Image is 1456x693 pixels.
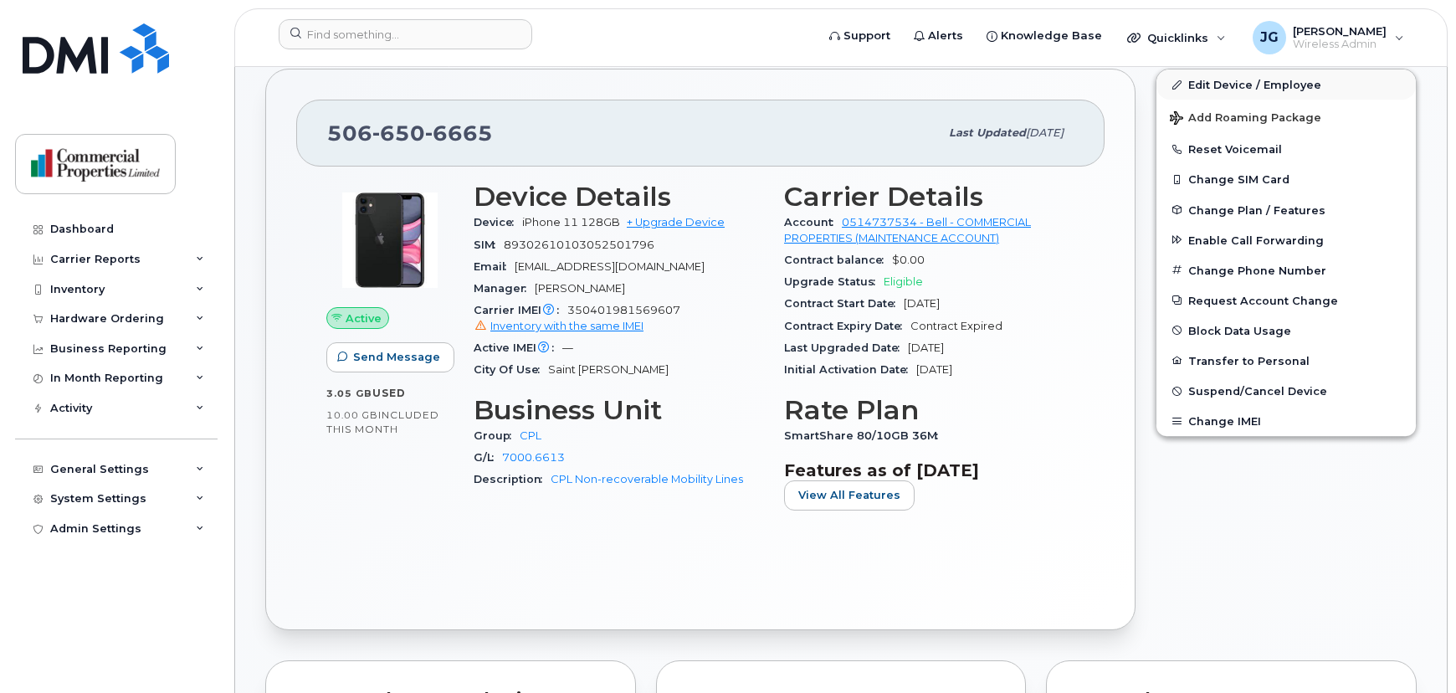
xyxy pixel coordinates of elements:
[784,363,916,376] span: Initial Activation Date
[490,320,643,332] span: Inventory with the same IMEI
[1156,376,1416,406] button: Suspend/Cancel Device
[474,320,643,332] a: Inventory with the same IMEI
[1115,21,1238,54] div: Quicklinks
[1156,406,1416,436] button: Change IMEI
[474,451,502,464] span: G/L
[784,341,908,354] span: Last Upgraded Date
[425,121,493,146] span: 6665
[1293,24,1387,38] span: [PERSON_NAME]
[1156,100,1416,134] button: Add Roaming Package
[1188,234,1324,246] span: Enable Call Forwarding
[515,260,705,273] span: [EMAIL_ADDRESS][DOMAIN_NAME]
[784,429,946,442] span: SmartShare 80/10GB 36M
[548,363,669,376] span: Saint [PERSON_NAME]
[474,216,522,228] span: Device
[522,216,620,228] span: iPhone 11 128GB
[1188,385,1327,398] span: Suspend/Cancel Device
[372,387,406,399] span: used
[326,409,378,421] span: 10.00 GB
[474,304,567,316] span: Carrier IMEI
[910,320,1002,332] span: Contract Expired
[504,239,654,251] span: 89302610103052501796
[1156,195,1416,225] button: Change Plan / Features
[474,182,764,212] h3: Device Details
[784,275,884,288] span: Upgrade Status
[279,19,532,49] input: Find something...
[535,282,625,295] span: [PERSON_NAME]
[474,341,562,354] span: Active IMEI
[784,216,842,228] span: Account
[346,311,382,326] span: Active
[928,28,963,44] span: Alerts
[1156,285,1416,316] button: Request Account Change
[1156,134,1416,164] button: Reset Voicemail
[1156,69,1416,100] a: Edit Device / Employee
[474,429,520,442] span: Group
[1170,111,1321,127] span: Add Roaming Package
[784,480,915,511] button: View All Features
[784,460,1074,480] h3: Features as of [DATE]
[843,28,890,44] span: Support
[1147,31,1208,44] span: Quicklinks
[975,19,1114,53] a: Knowledge Base
[627,216,725,228] a: + Upgrade Device
[798,487,900,503] span: View All Features
[474,239,504,251] span: SIM
[1001,28,1102,44] span: Knowledge Base
[520,429,541,442] a: CPL
[1156,255,1416,285] button: Change Phone Number
[1241,21,1416,54] div: Julia Gilbertq
[1260,28,1279,48] span: JG
[784,182,1074,212] h3: Carrier Details
[784,320,910,332] span: Contract Expiry Date
[784,254,892,266] span: Contract balance
[1026,126,1064,139] span: [DATE]
[372,121,425,146] span: 650
[784,395,1074,425] h3: Rate Plan
[474,260,515,273] span: Email
[902,19,975,53] a: Alerts
[551,473,743,485] a: CPL Non-recoverable Mobility Lines
[327,121,493,146] span: 506
[916,363,952,376] span: [DATE]
[562,341,573,354] span: —
[949,126,1026,139] span: Last updated
[326,408,439,436] span: included this month
[1156,316,1416,346] button: Block Data Usage
[1293,38,1387,51] span: Wireless Admin
[340,190,440,290] img: iPhone_11.jpg
[502,451,565,464] a: 7000.6613
[326,342,454,372] button: Send Message
[1156,164,1416,194] button: Change SIM Card
[1188,203,1325,216] span: Change Plan / Features
[1156,225,1416,255] button: Enable Call Forwarding
[474,473,551,485] span: Description
[884,275,923,288] span: Eligible
[784,216,1031,244] a: 0514737534 - Bell - COMMERCIAL PROPERTIES (MAINTENANCE ACCOUNT)
[904,297,940,310] span: [DATE]
[908,341,944,354] span: [DATE]
[474,395,764,425] h3: Business Unit
[353,349,440,365] span: Send Message
[474,363,548,376] span: City Of Use
[892,254,925,266] span: $0.00
[474,304,764,334] span: 350401981569607
[818,19,902,53] a: Support
[326,388,372,399] span: 3.05 GB
[1156,346,1416,376] button: Transfer to Personal
[474,282,535,295] span: Manager
[784,297,904,310] span: Contract Start Date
